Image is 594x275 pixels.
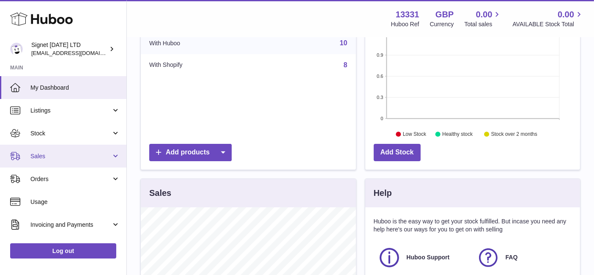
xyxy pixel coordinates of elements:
a: 0.00 Total sales [464,9,502,28]
strong: 13331 [396,9,419,20]
a: Add Stock [374,144,421,161]
span: Orders [30,175,111,183]
td: With Shopify [141,54,257,76]
span: Huboo Support [407,253,450,261]
text: Healthy stock [442,131,473,137]
div: Currency [430,20,454,28]
p: Huboo is the easy way to get your stock fulfilled. But incase you need any help here's our ways f... [374,217,572,234]
span: AVAILABLE Stock Total [512,20,584,28]
a: Huboo Support [378,246,468,269]
text: Stock over 2 months [491,131,537,137]
span: 0.00 [558,9,574,20]
h3: Sales [149,187,171,199]
td: With Huboo [141,32,257,54]
img: internalAdmin-13331@internal.huboo.com [10,43,23,55]
span: Invoicing and Payments [30,221,111,229]
a: 0.00 AVAILABLE Stock Total [512,9,584,28]
a: Log out [10,243,116,258]
a: Add products [149,144,232,161]
a: FAQ [477,246,567,269]
text: 0.9 [377,52,383,58]
span: FAQ [506,253,518,261]
strong: GBP [435,9,454,20]
div: Huboo Ref [391,20,419,28]
div: Signet [DATE] LTD [31,41,107,57]
span: 0.00 [476,9,493,20]
span: Total sales [464,20,502,28]
text: 0 [380,116,383,121]
text: Low Stock [402,131,426,137]
span: Stock [30,129,111,137]
a: 8 [344,61,348,69]
span: Listings [30,107,111,115]
text: 0.6 [377,74,383,79]
h3: Help [374,187,392,199]
a: 10 [340,39,348,47]
span: Usage [30,198,120,206]
span: Sales [30,152,111,160]
span: [EMAIL_ADDRESS][DOMAIN_NAME] [31,49,124,56]
text: 0.3 [377,95,383,100]
span: My Dashboard [30,84,120,92]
